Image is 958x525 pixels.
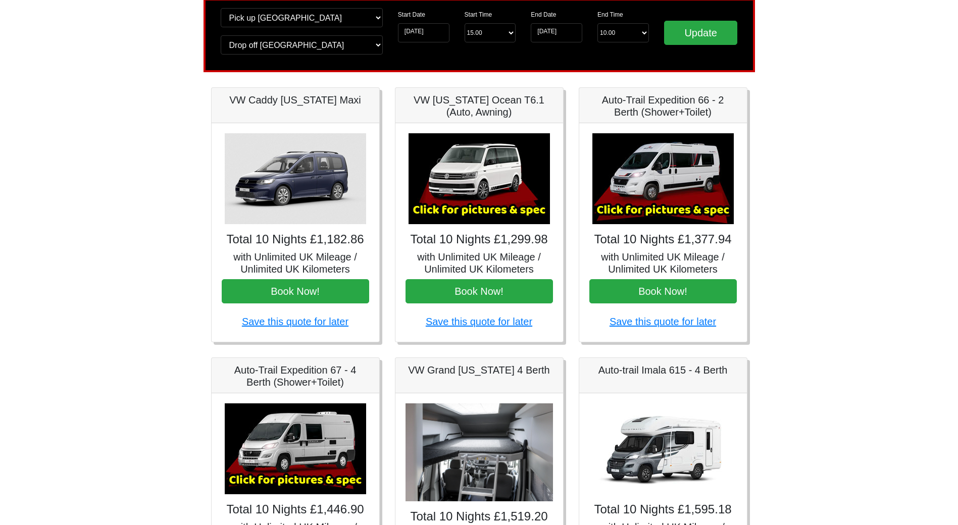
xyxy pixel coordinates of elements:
[222,502,369,517] h4: Total 10 Nights £1,446.90
[406,279,553,303] button: Book Now!
[406,251,553,275] h5: with Unlimited UK Mileage / Unlimited UK Kilometers
[589,279,737,303] button: Book Now!
[597,10,623,19] label: End Time
[222,251,369,275] h5: with Unlimited UK Mileage / Unlimited UK Kilometers
[225,133,366,224] img: VW Caddy California Maxi
[531,23,582,42] input: Return Date
[409,133,550,224] img: VW California Ocean T6.1 (Auto, Awning)
[406,94,553,118] h5: VW [US_STATE] Ocean T6.1 (Auto, Awning)
[242,316,348,327] a: Save this quote for later
[398,23,449,42] input: Start Date
[225,403,366,494] img: Auto-Trail Expedition 67 - 4 Berth (Shower+Toilet)
[406,364,553,376] h5: VW Grand [US_STATE] 4 Berth
[222,94,369,106] h5: VW Caddy [US_STATE] Maxi
[465,10,492,19] label: Start Time
[610,316,716,327] a: Save this quote for later
[664,21,738,45] input: Update
[589,251,737,275] h5: with Unlimited UK Mileage / Unlimited UK Kilometers
[406,232,553,247] h4: Total 10 Nights £1,299.98
[406,403,553,502] img: VW Grand California 4 Berth
[589,232,737,247] h4: Total 10 Nights £1,377.94
[222,279,369,303] button: Book Now!
[589,94,737,118] h5: Auto-Trail Expedition 66 - 2 Berth (Shower+Toilet)
[222,364,369,388] h5: Auto-Trail Expedition 67 - 4 Berth (Shower+Toilet)
[406,509,553,524] h4: Total 10 Nights £1,519.20
[531,10,556,19] label: End Date
[398,10,425,19] label: Start Date
[589,502,737,517] h4: Total 10 Nights £1,595.18
[589,364,737,376] h5: Auto-trail Imala 615 - 4 Berth
[592,403,734,494] img: Auto-trail Imala 615 - 4 Berth
[592,133,734,224] img: Auto-Trail Expedition 66 - 2 Berth (Shower+Toilet)
[426,316,532,327] a: Save this quote for later
[222,232,369,247] h4: Total 10 Nights £1,182.86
